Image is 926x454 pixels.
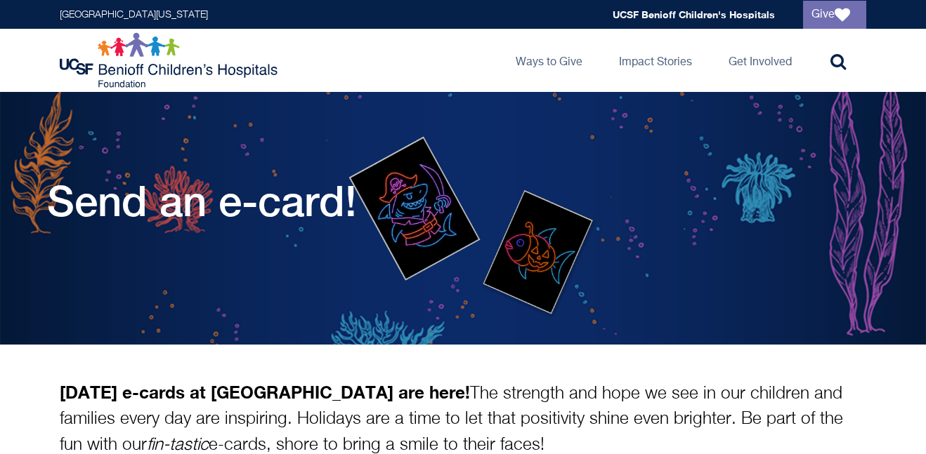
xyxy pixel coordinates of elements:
strong: [DATE] e-cards at [GEOGRAPHIC_DATA] are here! [60,382,470,402]
a: Get Involved [717,29,803,92]
a: [GEOGRAPHIC_DATA][US_STATE] [60,10,208,20]
a: Give [803,1,866,29]
a: UCSF Benioff Children's Hospitals [613,8,775,20]
a: Impact Stories [608,29,703,92]
i: fin-tastic [147,436,209,453]
a: Ways to Give [504,29,594,92]
img: Logo for UCSF Benioff Children's Hospitals Foundation [60,32,281,88]
h1: Send an e-card! [47,176,357,225]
